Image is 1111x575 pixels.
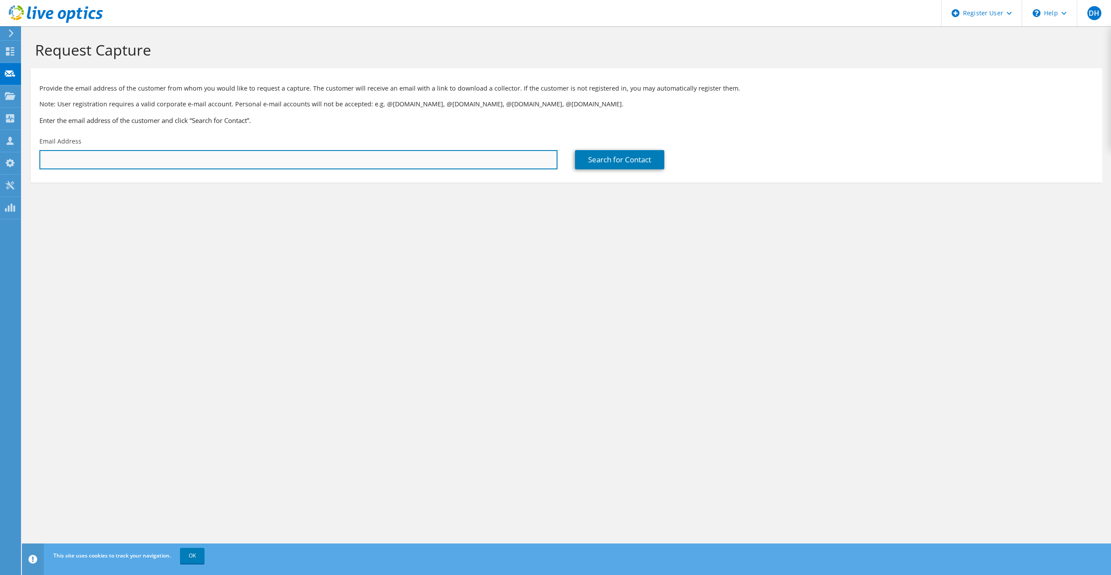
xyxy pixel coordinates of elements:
h1: Request Capture [35,41,1093,59]
a: Search for Contact [575,150,664,169]
h3: Enter the email address of the customer and click “Search for Contact”. [39,116,1093,125]
p: Note: User registration requires a valid corporate e-mail account. Personal e-mail accounts will ... [39,99,1093,109]
label: Email Address [39,137,81,146]
a: OK [180,548,205,564]
span: DH [1087,6,1101,20]
svg: \n [1033,9,1040,17]
span: This site uses cookies to track your navigation. [53,552,171,559]
p: Provide the email address of the customer from whom you would like to request a capture. The cust... [39,84,1093,93]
